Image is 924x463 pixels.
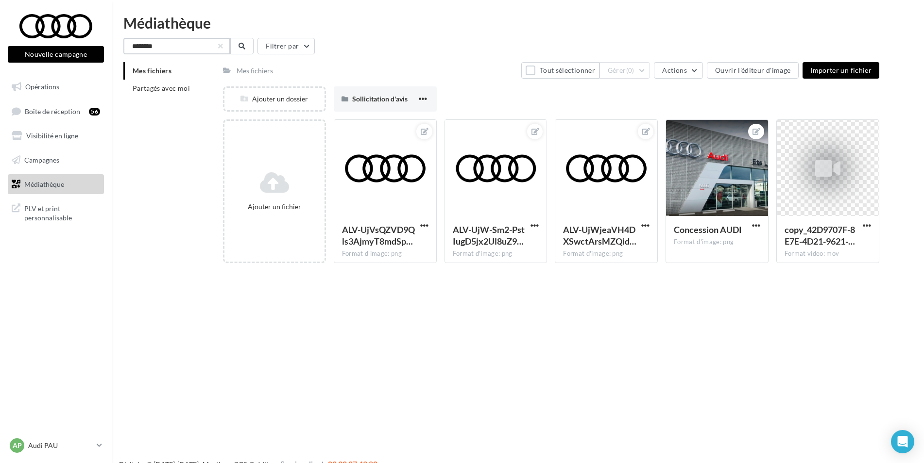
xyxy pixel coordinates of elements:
button: Importer un fichier [803,62,879,79]
div: Médiathèque [123,16,912,30]
a: Opérations [6,77,106,97]
a: Boîte de réception56 [6,101,106,122]
span: Campagnes [24,156,59,164]
div: Open Intercom Messenger [891,430,914,453]
button: Nouvelle campagne [8,46,104,63]
button: Ouvrir l'éditeur d'image [707,62,799,79]
span: Visibilité en ligne [26,132,78,140]
span: Sollicitation d'avis [352,95,408,103]
span: Boîte de réception [25,107,80,115]
span: copy_42D9707F-8E7E-4D21-9621-741C006F9BC4 [785,224,855,247]
p: Audi PAU [28,441,93,450]
div: Format d'image: png [453,249,539,258]
div: Ajouter un dossier [224,94,325,104]
span: (0) [626,66,634,74]
a: Médiathèque [6,174,106,195]
span: Partagés avec moi [133,84,190,92]
a: Visibilité en ligne [6,126,106,146]
div: Format d'image: png [674,238,760,247]
div: Format d'image: png [342,249,428,258]
span: Concession AUDI [674,224,742,235]
a: PLV et print personnalisable [6,198,106,227]
button: Gérer(0) [599,62,650,79]
span: ALV-UjWjeaVH4DXSwctArsMZQidaC97KFZVqZFWN_cUSn3SmU8n8NVFH [563,224,636,247]
span: ALV-UjW-Sm2-PstIugD5jx2Ul8uZ9GButL-DcbE53o3ee95dPJm66fQq [453,224,525,247]
button: Actions [654,62,702,79]
div: Format d'image: png [563,249,650,258]
div: 56 [89,108,100,116]
a: AP Audi PAU [8,436,104,455]
span: Importer un fichier [810,66,872,74]
button: Tout sélectionner [521,62,599,79]
div: Mes fichiers [237,66,273,76]
button: Filtrer par [257,38,315,54]
span: ALV-UjVsQZVD9Qls3AjmyT8mdSp5fH_kucYT3AzaR5G-vBrZwGQAc7H- [342,224,415,247]
span: AP [13,441,22,450]
div: Ajouter un fichier [228,202,321,212]
span: PLV et print personnalisable [24,202,100,223]
span: Actions [662,66,686,74]
span: Opérations [25,83,59,91]
div: Format video: mov [785,249,871,258]
a: Campagnes [6,150,106,170]
span: Mes fichiers [133,66,171,75]
span: Médiathèque [24,180,64,188]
